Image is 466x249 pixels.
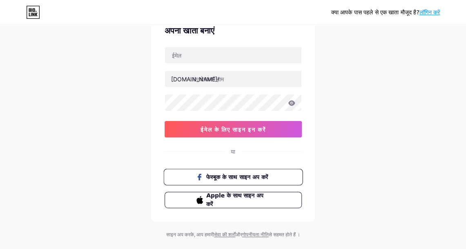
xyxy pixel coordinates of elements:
input: उपयोगकर्ता नाम [165,71,301,87]
font: [DOMAIN_NAME]/ [171,76,219,83]
button: ईमेल के लिए साइन इन करें [165,121,302,137]
font: फेस्बूक के साथ साइन अप करें [206,173,268,180]
a: फेस्बूक के साथ साइन अप करें [165,169,302,185]
a: गोपनीयता नीति [242,231,269,238]
font: और [236,231,242,238]
font: साइन अप करके, आप हमारी [166,231,214,238]
input: ईमेल [165,47,301,63]
a: लॉगिन करें [419,9,440,16]
font: क्या आपके पास पहले से एक खाता मौजूद है? [331,9,419,16]
a: सेवा की शर्तों [214,231,236,238]
font: अपना खाता बनाएं [165,26,214,36]
button: Apple के साथ साइन अप करें [165,192,302,208]
font: ईमेल के लिए साइन इन करें [201,126,266,133]
font: या [231,148,235,155]
font: से सहमत होते हैं । [269,231,300,238]
button: फेस्बूक के साथ साइन अप करें [163,169,303,186]
font: Apple के साथ साइन अप करें [206,192,263,207]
